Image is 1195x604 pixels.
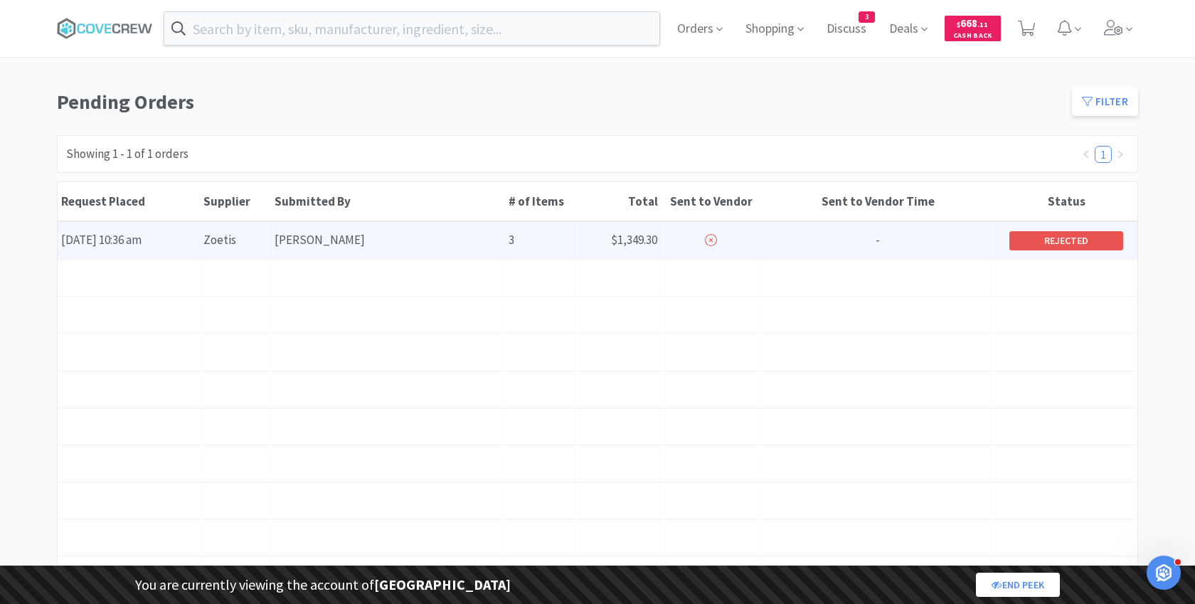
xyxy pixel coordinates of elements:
span: Cash Back [953,32,992,41]
span: 3 [859,12,874,22]
a: End Peek [976,573,1060,597]
div: $1,349.30 [576,222,662,258]
span: $ [957,20,960,29]
div: Total [580,194,658,209]
div: # of Items [509,194,573,209]
i: icon: right [1116,150,1125,159]
div: Request Placed [61,194,196,209]
a: 1 [1095,147,1111,162]
h1: Pending Orders [57,86,1063,118]
div: Zoetis [200,222,271,258]
li: Previous Page [1078,146,1095,163]
div: 3 [505,222,576,258]
li: 1 [1095,146,1112,163]
strong: [GEOGRAPHIC_DATA] [374,576,511,593]
span: . 11 [977,20,988,29]
span: REJECTED [1010,232,1122,250]
div: Sent to Vendor [665,194,758,209]
div: Showing 1 - 1 of 1 orders [66,144,188,164]
div: Status [999,194,1134,209]
div: Submitted By [275,194,501,209]
button: Filter [1072,88,1138,116]
i: icon: left [1082,150,1090,159]
a: $668.11Cash Back [945,9,1001,48]
p: You are currently viewing the account of [135,573,511,596]
div: [DATE] 10:36 am [58,222,200,258]
div: - [761,222,995,258]
iframe: Intercom live chat [1147,556,1181,590]
div: Supplier [203,194,267,209]
a: Discuss3 [821,23,872,36]
li: Next Page [1112,146,1129,163]
div: Sent to Vendor Time [765,194,992,209]
div: [PERSON_NAME] [271,222,505,258]
span: 668 [957,16,988,30]
input: Search by item, sku, manufacturer, ingredient, size... [164,12,659,45]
